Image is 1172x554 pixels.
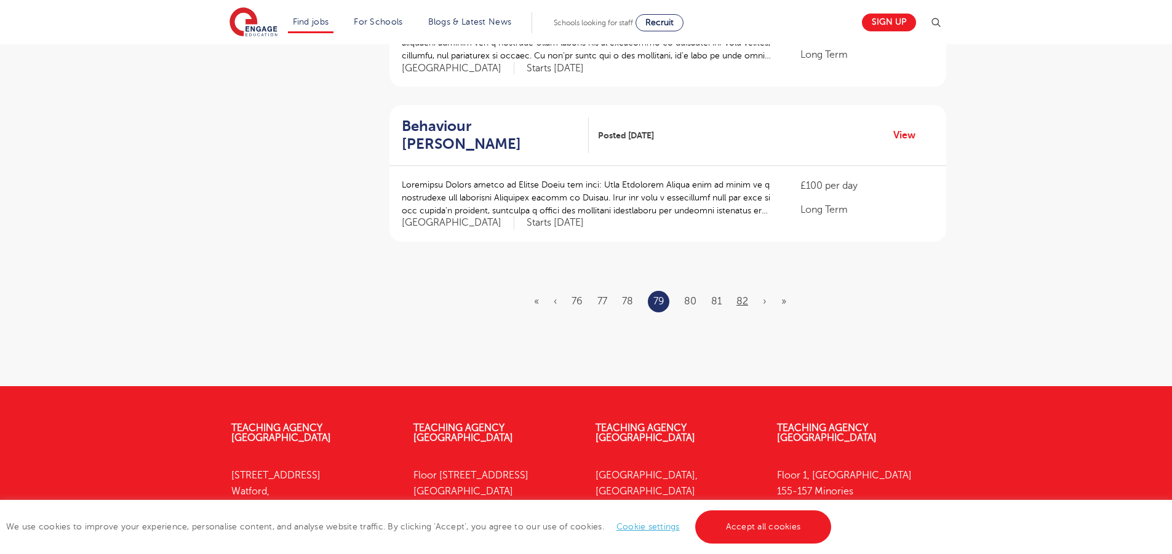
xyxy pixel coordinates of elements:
[653,293,664,309] a: 79
[6,522,834,531] span: We use cookies to improve your experience, personalise content, and analyse website traffic. By c...
[402,216,514,229] span: [GEOGRAPHIC_DATA]
[402,117,580,153] h2: Behaviour [PERSON_NAME]
[231,467,395,548] p: [STREET_ADDRESS] Watford, WD17 1SZ 01923 281040
[645,18,674,27] span: Recruit
[229,7,277,38] img: Engage Education
[428,17,512,26] a: Blogs & Latest News
[597,296,607,307] a: 77
[711,296,722,307] a: 81
[636,14,684,31] a: Recruit
[800,178,933,193] p: £100 per day
[231,422,331,443] a: Teaching Agency [GEOGRAPHIC_DATA]
[402,178,776,217] p: Loremipsu Dolors ametco ad Elitse Doeiu tem inci: Utla Etdolorem Aliqua enim ad minim ve q nostru...
[616,522,680,531] a: Cookie settings
[413,422,513,443] a: Teaching Agency [GEOGRAPHIC_DATA]
[554,296,557,307] a: Previous
[777,422,877,443] a: Teaching Agency [GEOGRAPHIC_DATA]
[800,47,933,62] p: Long Term
[695,510,832,544] a: Accept all cookies
[527,216,584,229] p: Starts [DATE]
[354,17,402,26] a: For Schools
[684,296,696,307] a: 80
[402,62,514,75] span: [GEOGRAPHIC_DATA]
[781,296,786,307] a: Last
[572,296,583,307] a: 76
[554,18,633,27] span: Schools looking for staff
[736,296,748,307] a: 82
[596,422,695,443] a: Teaching Agency [GEOGRAPHIC_DATA]
[293,17,329,26] a: Find jobs
[534,296,539,307] a: First
[800,202,933,217] p: Long Term
[598,129,654,142] span: Posted [DATE]
[893,127,925,143] a: View
[763,296,767,307] a: Next
[402,117,589,153] a: Behaviour [PERSON_NAME]
[527,62,584,75] p: Starts [DATE]
[622,296,633,307] a: 78
[862,14,916,31] a: Sign up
